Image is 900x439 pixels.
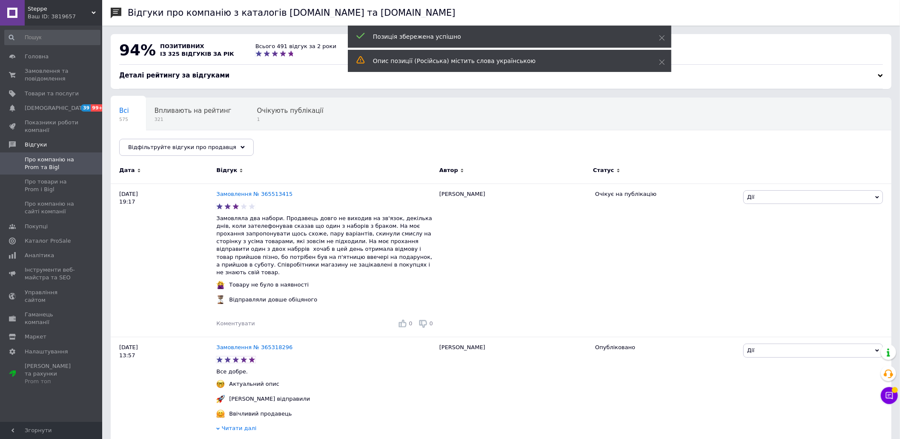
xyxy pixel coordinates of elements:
[227,281,311,289] div: Товару не було в наявності
[25,252,54,259] span: Аналітика
[227,410,294,418] div: Ввічливий продавець
[881,387,898,404] button: Чат з покупцем
[25,237,71,245] span: Каталог ProSale
[373,32,638,41] div: Позиція збережена успішно
[25,223,48,230] span: Покупці
[255,43,336,50] div: Всього 491 відгук за 2 роки
[435,184,591,337] div: [PERSON_NAME]
[216,410,225,418] img: :hugging_face:
[155,107,232,115] span: Впливають на рейтинг
[216,215,435,277] p: Замовляла два набори. Продавець довго не виходив на зв'язок, декілька днів, коли зателефонував ск...
[111,184,216,337] div: [DATE] 19:17
[216,395,225,403] img: :rocket:
[216,320,255,327] span: Коментувати
[25,67,79,83] span: Замовлення та повідомлення
[25,200,79,215] span: Про компанію на сайті компанії
[119,166,135,174] span: Дата
[128,144,236,150] span: Відфільтруйте відгуки про продавця
[28,5,92,13] span: Steppe
[25,178,79,193] span: Про товари на Prom і Bigl
[25,104,88,112] span: [DEMOGRAPHIC_DATA]
[25,156,79,171] span: Про компанію на Prom та Bigl
[119,116,129,123] span: 575
[111,130,223,163] div: Опубліковані без коментаря
[216,425,435,434] div: Читати далі
[216,344,292,350] a: Замовлення № 365318296
[25,289,79,304] span: Управління сайтом
[25,141,47,149] span: Відгуки
[119,72,229,79] span: Деталі рейтингу за відгуками
[227,395,312,403] div: [PERSON_NAME] відправили
[216,320,255,327] div: Коментувати
[155,116,232,123] span: 321
[91,104,105,112] span: 99+
[439,166,458,174] span: Автор
[25,266,79,281] span: Інструменти веб-майстра та SEO
[25,90,79,98] span: Товари та послуги
[25,348,68,356] span: Налаштування
[119,107,129,115] span: Всі
[28,13,102,20] div: Ваш ID: 3819657
[216,166,237,174] span: Відгук
[227,296,319,304] div: Відправляли довше обіцяного
[25,333,46,341] span: Маркет
[373,57,638,65] div: Опис позиції (Російська) містить слова українською
[160,51,234,57] span: із 325 відгуків за рік
[128,8,456,18] h1: Відгуки про компанію з каталогів [DOMAIN_NAME] та [DOMAIN_NAME]
[595,344,737,351] div: Опубліковано
[119,71,883,80] div: Деталі рейтингу за відгуками
[119,41,156,59] span: 94%
[595,190,737,198] div: Очікує на публікацію
[257,116,324,123] span: 1
[216,296,225,304] img: :hourglass_flowing_sand:
[81,104,91,112] span: 39
[25,311,79,326] span: Гаманець компанії
[25,119,79,134] span: Показники роботи компанії
[216,191,292,197] a: Замовлення № 365513415
[119,139,206,147] span: Опубліковані без комен...
[227,380,281,388] div: Актуальний опис
[747,347,754,353] span: Дії
[257,107,324,115] span: Очікують публікації
[4,30,100,45] input: Пошук
[160,43,204,49] span: позитивних
[430,320,433,327] span: 0
[25,378,79,385] div: Prom топ
[222,425,257,431] span: Читати далі
[409,320,412,327] span: 0
[216,281,225,289] img: :woman-gesturing-no:
[747,194,754,200] span: Дії
[25,53,49,60] span: Головна
[216,368,435,376] p: Все добре.
[25,362,79,386] span: [PERSON_NAME] та рахунки
[216,380,225,388] img: :nerd_face:
[593,166,614,174] span: Статус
